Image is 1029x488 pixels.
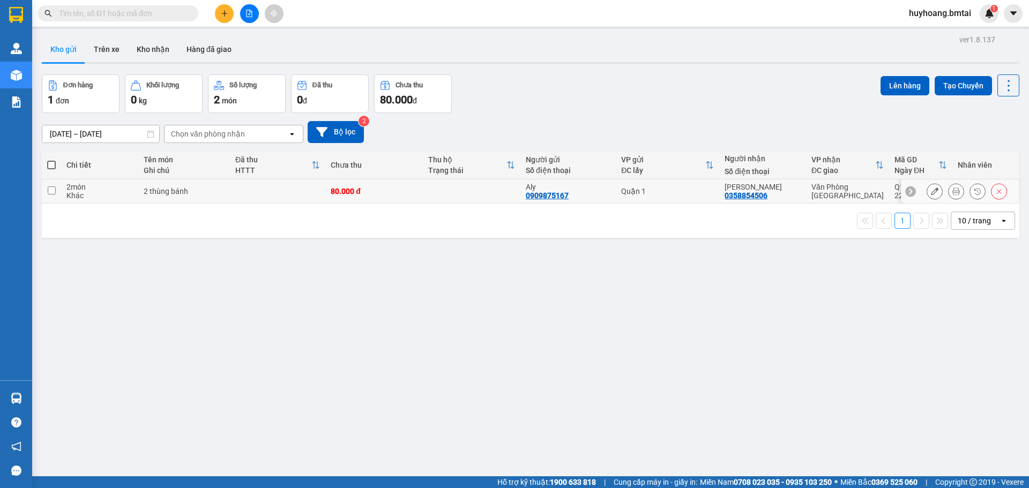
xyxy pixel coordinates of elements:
[359,116,369,126] sup: 2
[423,151,520,179] th: Toggle SortBy
[240,4,259,23] button: file-add
[413,96,417,105] span: đ
[144,155,225,164] div: Tên món
[66,161,133,169] div: Chi tiết
[700,476,832,488] span: Miền Nam
[811,155,875,164] div: VP nhận
[63,81,93,89] div: Đơn hàng
[621,166,705,175] div: ĐC lấy
[926,476,927,488] span: |
[734,478,832,486] strong: 0708 023 035 - 0935 103 250
[245,10,253,17] span: file-add
[178,36,240,62] button: Hàng đã giao
[66,183,133,191] div: 2 món
[331,187,417,196] div: 80.000 đ
[297,93,303,106] span: 0
[85,36,128,62] button: Trên xe
[125,74,203,113] button: Khối lượng0kg
[811,166,875,175] div: ĐC giao
[894,213,911,229] button: 1
[230,151,325,179] th: Toggle SortBy
[497,476,596,488] span: Hỗ trợ kỹ thuật:
[11,466,21,476] span: message
[614,476,697,488] span: Cung cấp máy in - giấy in:
[235,166,311,175] div: HTTT
[42,74,120,113] button: Đơn hàng1đơn
[11,43,22,54] img: warehouse-icon
[374,74,452,113] button: Chưa thu80.000đ
[380,93,413,106] span: 80.000
[308,121,364,143] button: Bộ lọc
[725,167,801,176] div: Số điện thoại
[1004,4,1023,23] button: caret-down
[958,215,991,226] div: 10 / trang
[894,155,938,164] div: Mã GD
[42,36,85,62] button: Kho gửi
[144,166,225,175] div: Ghi chú
[214,93,220,106] span: 2
[215,4,234,23] button: plus
[840,476,918,488] span: Miền Bắc
[604,476,606,488] span: |
[44,10,52,17] span: search
[428,166,506,175] div: Trạng thái
[171,129,245,139] div: Chọn văn phòng nhận
[894,191,947,200] div: 22:43 [DATE]
[48,93,54,106] span: 1
[550,478,596,486] strong: 1900 633 818
[616,151,719,179] th: Toggle SortBy
[66,191,133,200] div: Khác
[871,478,918,486] strong: 0369 525 060
[208,74,286,113] button: Số lượng2món
[990,5,998,12] sup: 1
[146,81,179,89] div: Khối lượng
[894,183,947,191] div: Q11208250008
[265,4,284,23] button: aim
[229,81,257,89] div: Số lượng
[235,155,311,164] div: Đã thu
[42,125,159,142] input: Select a date range.
[927,183,943,199] div: Sửa đơn hàng
[881,76,929,95] button: Lên hàng
[59,7,185,19] input: Tìm tên, số ĐT hoặc mã đơn
[11,96,22,108] img: solution-icon
[396,81,423,89] div: Chưa thu
[889,151,952,179] th: Toggle SortBy
[900,6,980,20] span: huyhoang.bmtai
[526,166,610,175] div: Số điện thoại
[11,70,22,81] img: warehouse-icon
[985,9,994,18] img: icon-new-feature
[1000,216,1008,225] svg: open
[725,183,801,191] div: Hamid
[139,96,147,105] span: kg
[222,96,237,105] span: món
[834,480,838,484] span: ⚪️
[526,183,610,191] div: Aly
[1009,9,1018,18] span: caret-down
[992,5,996,12] span: 1
[56,96,69,105] span: đơn
[526,155,610,164] div: Người gửi
[9,7,23,23] img: logo-vxr
[144,187,225,196] div: 2 thùng bánh
[331,161,417,169] div: Chưa thu
[11,441,21,452] span: notification
[621,187,714,196] div: Quận 1
[312,81,332,89] div: Đã thu
[811,183,884,200] div: Văn Phòng [GEOGRAPHIC_DATA]
[935,76,992,95] button: Tạo Chuyến
[894,166,938,175] div: Ngày ĐH
[11,393,22,404] img: warehouse-icon
[11,417,21,427] span: question-circle
[291,74,369,113] button: Đã thu0đ
[128,36,178,62] button: Kho nhận
[725,191,767,200] div: 0358854506
[221,10,228,17] span: plus
[970,478,977,486] span: copyright
[131,93,137,106] span: 0
[621,155,705,164] div: VP gửi
[303,96,307,105] span: đ
[725,154,801,163] div: Người nhận
[806,151,889,179] th: Toggle SortBy
[526,191,569,200] div: 0909875167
